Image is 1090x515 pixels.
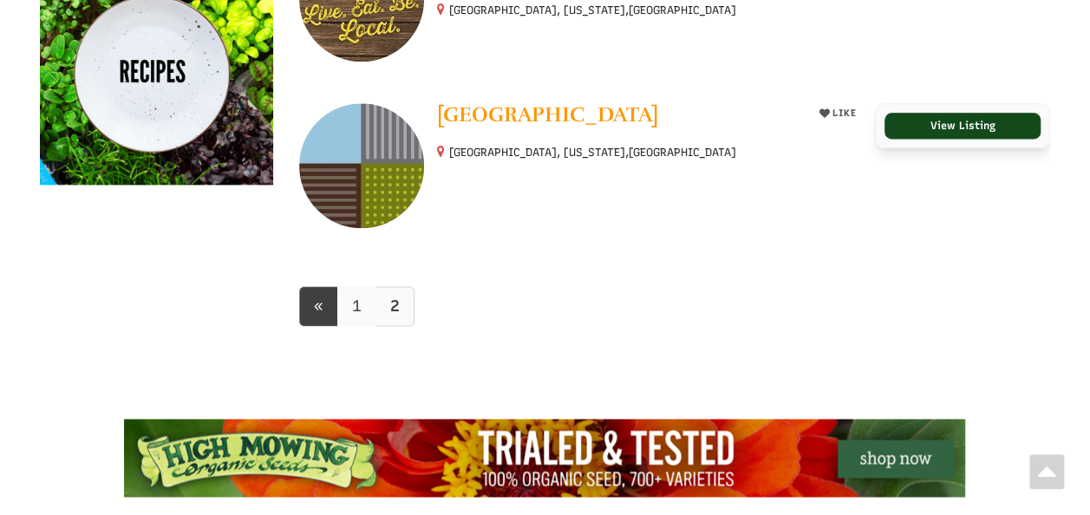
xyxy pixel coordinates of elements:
b: 2 [390,297,400,316]
small: [GEOGRAPHIC_DATA], [US_STATE], [449,146,736,159]
button: LIKE [813,103,862,124]
a: View Listing [884,113,1040,139]
span: « [314,297,323,316]
a: [GEOGRAPHIC_DATA] [437,103,801,130]
img: South Circle Farm [299,103,424,228]
span: LIKE [830,107,856,118]
span: [GEOGRAPHIC_DATA] [629,145,736,160]
a: 1 [337,286,376,326]
img: High [124,419,965,497]
span: [GEOGRAPHIC_DATA] [629,3,736,18]
a: prev [299,286,338,326]
a: 2 [375,286,414,326]
span: [GEOGRAPHIC_DATA] [437,101,658,127]
small: [GEOGRAPHIC_DATA], [US_STATE], [449,3,736,16]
